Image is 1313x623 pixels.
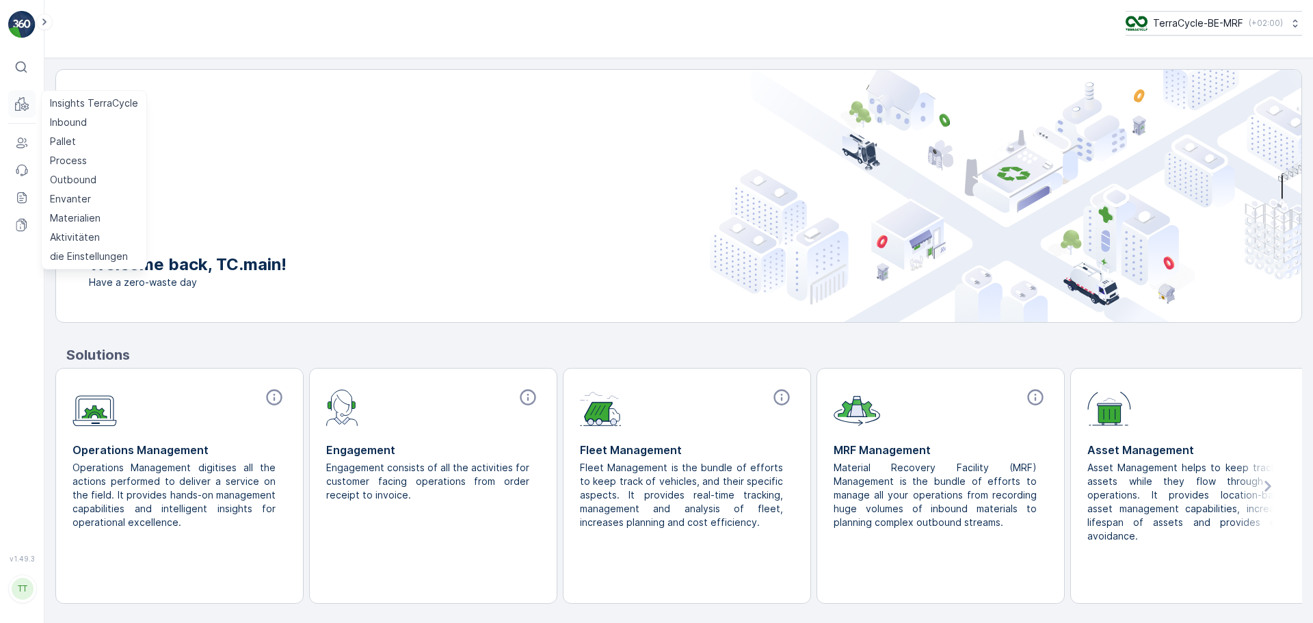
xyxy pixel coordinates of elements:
[1087,388,1131,426] img: module-icon
[1126,11,1302,36] button: TerraCycle-BE-MRF(+02:00)
[89,254,287,276] p: Welcome back, TC.main!
[710,70,1301,322] img: city illustration
[89,276,287,289] span: Have a zero-waste day
[8,555,36,563] span: v 1.49.3
[580,442,794,458] p: Fleet Management
[72,388,117,427] img: module-icon
[326,461,529,502] p: Engagement consists of all the activities for customer facing operations from order receipt to in...
[1126,16,1148,31] img: TC_4YUyfDE.png
[12,578,34,600] div: TT
[1087,461,1290,543] p: Asset Management helps to keep track of assets while they flow through the operations. It provide...
[8,566,36,612] button: TT
[834,388,880,426] img: module-icon
[1153,16,1243,30] p: TerraCycle-BE-MRF
[72,442,287,458] p: Operations Management
[72,461,276,529] p: Operations Management digitises all the actions performed to deliver a service on the field. It p...
[326,388,358,426] img: module-icon
[1249,18,1283,29] p: ( +02:00 )
[834,442,1048,458] p: MRF Management
[326,442,540,458] p: Engagement
[66,345,1302,365] p: Solutions
[834,461,1037,529] p: Material Recovery Facility (MRF) Management is the bundle of efforts to manage all your operation...
[1087,442,1301,458] p: Asset Management
[580,461,783,529] p: Fleet Management is the bundle of efforts to keep track of vehicles, and their specific aspects. ...
[8,11,36,38] img: logo
[580,388,622,426] img: module-icon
